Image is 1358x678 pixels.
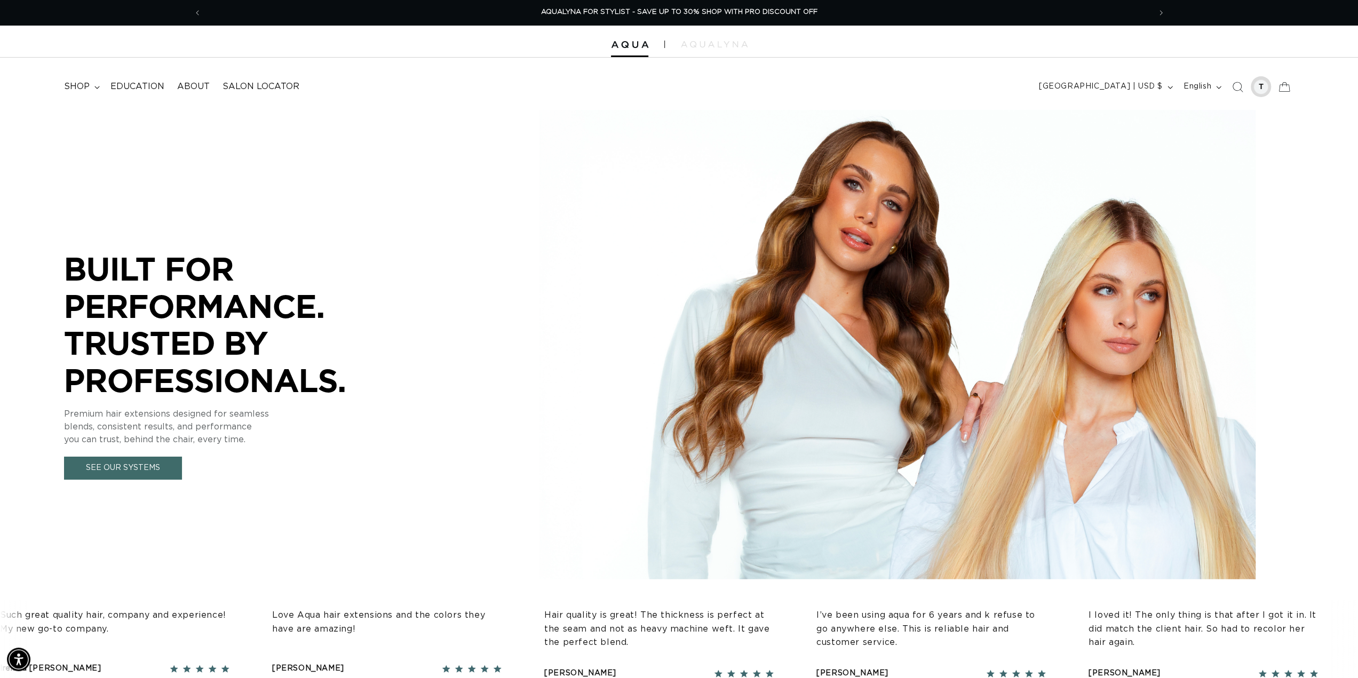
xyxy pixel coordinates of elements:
[541,9,817,15] span: AQUALYNA FOR STYLIST - SAVE UP TO 30% SHOP WITH PRO DISCOUNT OFF
[1149,3,1173,23] button: Next announcement
[265,609,495,636] p: Love Aqua hair extensions and the colors they have are amazing!
[216,75,306,99] a: Salon Locator
[64,457,182,480] a: See Our Systems
[58,75,104,99] summary: shop
[1305,627,1358,678] iframe: Chat Widget
[64,250,384,398] p: BUILT FOR PERFORMANCE. TRUSTED BY PROFESSIONALS.
[1184,81,1211,92] span: English
[537,609,767,650] p: Hair quality is great! The thickness is perfect at the seam and not as heavy machine weft. It gav...
[1177,77,1226,97] button: English
[809,609,1039,650] p: I’ve been using aqua for 6 years and k refuse to go anywhere else. This is reliable hair and cust...
[681,41,748,47] img: aqualyna.com
[223,81,299,92] span: Salon Locator
[110,81,164,92] span: Education
[177,81,210,92] span: About
[1082,609,1311,650] p: I loved it! The only thing is that after I got it in. It did match the client hair. So had to rec...
[265,662,337,675] div: [PERSON_NAME]
[64,408,384,446] p: Premium hair extensions designed for seamless blends, consistent results, and performance you can...
[611,41,648,49] img: Aqua Hair Extensions
[1226,75,1249,99] summary: Search
[1039,81,1163,92] span: [GEOGRAPHIC_DATA] | USD $
[7,648,30,671] div: Accessibility Menu
[64,81,90,92] span: shop
[104,75,171,99] a: Education
[1033,77,1177,97] button: [GEOGRAPHIC_DATA] | USD $
[186,3,209,23] button: Previous announcement
[171,75,216,99] a: About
